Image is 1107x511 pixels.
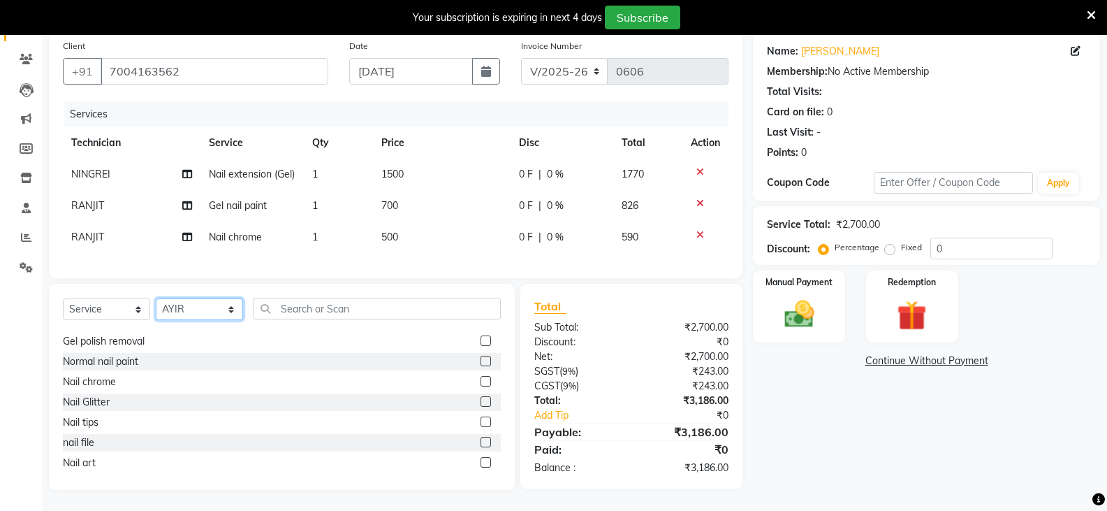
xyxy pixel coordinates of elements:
[519,199,533,213] span: 0 F
[767,105,824,120] div: Card on file:
[835,241,879,254] label: Percentage
[524,461,631,475] div: Balance :
[519,230,533,245] span: 0 F
[312,199,318,212] span: 1
[563,380,576,391] span: 9%
[767,44,798,59] div: Name:
[312,168,318,180] span: 1
[622,231,638,243] span: 590
[538,230,541,245] span: |
[524,335,631,350] div: Discount:
[682,127,728,159] th: Action
[63,456,96,470] div: Nail art
[631,379,739,394] div: ₹243.00
[631,364,739,379] div: ₹243.00
[547,167,564,182] span: 0 %
[767,125,814,140] div: Last Visit:
[63,354,138,369] div: Normal nail paint
[524,350,631,364] div: Net:
[801,145,807,160] div: 0
[200,127,304,159] th: Service
[254,298,501,319] input: Search or Scan
[63,415,98,430] div: Nail tips
[767,217,830,232] div: Service Total:
[304,127,373,159] th: Qty
[631,335,739,350] div: ₹0
[631,441,739,458] div: ₹0
[524,424,631,440] div: Payable:
[767,242,810,257] div: Discount:
[381,168,404,180] span: 1500
[888,276,936,289] label: Redemption
[767,175,873,190] div: Coupon Code
[534,380,560,392] span: CGST
[816,125,821,140] div: -
[209,231,262,243] span: Nail chrome
[827,105,833,120] div: 0
[631,320,739,335] div: ₹2,700.00
[534,365,559,377] span: SGST
[767,64,1086,79] div: No Active Membership
[775,297,823,331] img: _cash.svg
[767,85,822,99] div: Total Visits:
[888,297,936,334] img: _gift.svg
[524,441,631,458] div: Paid:
[63,395,110,410] div: Nail Glitter
[63,58,102,85] button: +91
[521,40,582,52] label: Invoice Number
[547,230,564,245] span: 0 %
[71,231,104,243] span: RANJIT
[381,199,398,212] span: 700
[538,167,541,182] span: |
[63,40,85,52] label: Client
[874,172,1033,194] input: Enter Offer / Coupon Code
[538,199,541,213] span: |
[756,354,1097,368] a: Continue Without Payment
[511,127,614,159] th: Disc
[524,364,631,379] div: ( )
[613,127,682,159] th: Total
[534,299,566,314] span: Total
[650,408,739,423] div: ₹0
[524,394,631,408] div: Total:
[801,44,879,59] a: [PERSON_NAME]
[631,461,739,475] div: ₹3,186.00
[767,64,828,79] div: Membership:
[901,241,922,254] label: Fixed
[63,334,145,349] div: Gel polish removal
[209,199,267,212] span: Gel nail paint
[381,231,398,243] span: 500
[413,10,602,25] div: Your subscription is expiring in next 4 days
[631,424,739,440] div: ₹3,186.00
[71,168,110,180] span: NINGREI
[622,199,638,212] span: 826
[765,276,833,289] label: Manual Payment
[312,231,318,243] span: 1
[349,40,368,52] label: Date
[63,436,94,450] div: nail file
[605,6,680,29] button: Subscribe
[209,168,295,180] span: Nail extension (Gel)
[63,375,116,389] div: Nail chrome
[547,199,564,213] span: 0 %
[71,199,104,212] span: RANJIT
[524,320,631,335] div: Sub Total:
[1039,173,1078,194] button: Apply
[562,366,576,377] span: 9%
[101,58,328,85] input: Search by Name/Mobile/Email/Code
[767,145,798,160] div: Points:
[373,127,510,159] th: Price
[524,379,631,394] div: ( )
[622,168,644,180] span: 1770
[631,350,739,364] div: ₹2,700.00
[631,394,739,408] div: ₹3,186.00
[64,101,739,127] div: Services
[524,408,650,423] a: Add Tip
[63,127,200,159] th: Technician
[836,217,880,232] div: ₹2,700.00
[519,167,533,182] span: 0 F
